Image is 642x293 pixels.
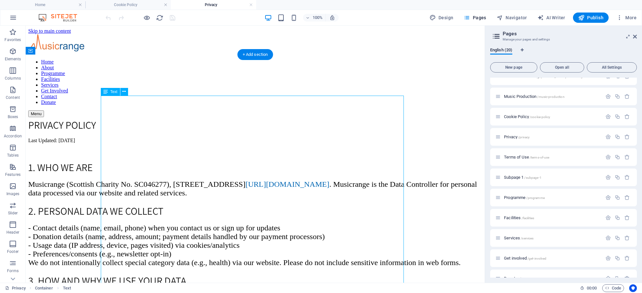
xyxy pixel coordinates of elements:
p: Columns [5,76,21,81]
span: All Settings [590,65,634,69]
span: New page [493,65,534,69]
h6: 100% [313,14,323,22]
span: /services [521,237,534,240]
span: Click to select. Double-click to edit [35,284,53,292]
div: Duplicate [615,154,620,160]
div: Duplicate [615,195,620,200]
p: Accordion [4,134,22,139]
button: Design [427,13,456,23]
div: Donate/donate [502,276,602,280]
button: All Settings [587,62,637,73]
div: Settings [605,195,611,200]
button: Navigator [494,13,530,23]
button: Pages [461,13,489,23]
p: Elements [5,56,21,62]
span: /programme [526,196,544,200]
a: Skip to main content [3,3,45,8]
span: Publish [578,14,603,21]
h2: PRIVACY POLICY [3,91,456,107]
div: Programme/programme [502,195,602,200]
span: Text [110,90,117,94]
span: /terms-of-use [530,156,550,159]
p: Last Updated: [DATE] [3,112,456,118]
div: Duplicate [615,255,620,261]
span: /privacy [518,135,530,139]
div: Settings [605,235,611,241]
div: Duplicate [615,215,620,220]
p: Footer [7,249,19,254]
span: - Usage data (IP address, device, pages visited) via cookies/analytics [3,215,214,224]
span: Programme [504,195,545,200]
div: Settings [605,134,611,140]
button: Publish [573,13,609,23]
span: Terms of Use [504,155,549,159]
div: Remove [624,195,630,200]
div: Settings [605,276,611,281]
p: Slider [8,211,18,216]
h3: Manage your pages and settings [503,37,624,42]
div: Remove [624,215,630,220]
button: Code [602,284,624,292]
span: Cookie Policy [504,114,550,119]
button: New page [490,62,537,73]
span: /get-involved [527,257,547,260]
p: Images [6,191,20,196]
div: Settings [605,154,611,160]
div: Settings [605,94,611,99]
div: Design (Ctrl+Alt+Y) [427,13,456,23]
div: Settings [605,114,611,119]
div: Terms of Use/terms-of-use [502,155,602,159]
span: - Donation details (name, address, amount; payment details handled by our payment processors) [3,207,299,215]
span: /subpage-1 [524,176,541,179]
div: Remove [624,154,630,160]
span: : [591,286,592,290]
h2: 1. Who we are [3,134,456,149]
div: + Add section [238,49,273,60]
div: Duplicate [615,134,620,140]
span: More [616,14,637,21]
div: Cookie Policy/cookie-policy [502,115,602,119]
span: Pages [464,14,486,21]
button: 100% [303,14,326,22]
button: Open all [540,62,584,73]
button: Usercentrics [629,284,637,292]
span: Musicrange (Scottish Charity No. SC046277), [STREET_ADDRESS] . Musicrange is the Data Controller ... [3,154,451,171]
h2: Pages [503,31,637,37]
p: Features [5,172,21,177]
div: Duplicate [615,276,620,281]
div: Settings [605,255,611,261]
button: More [614,13,639,23]
div: Settings [605,215,611,220]
span: Navigator [497,14,527,21]
span: Click to open page [504,236,534,240]
div: Get involved/get-involved [502,256,602,260]
i: On resize automatically adjust zoom level to fit chosen device. [329,15,335,21]
button: Click here to leave preview mode and continue editing [143,14,151,22]
span: English (20) [490,46,512,55]
span: /music-production [537,95,564,99]
span: Click to select. Double-click to edit [63,284,71,292]
div: Duplicate [615,94,620,99]
p: Tables [7,153,19,158]
p: Content [6,95,20,100]
div: Remove [624,175,630,180]
span: Design [429,14,454,21]
p: Header [6,230,19,235]
h2: 2. Personal data we collect [3,177,456,193]
div: Remove [624,255,630,261]
button: AI Writer [535,13,568,23]
div: Settings [605,175,611,180]
p: Forms [7,268,19,273]
button: reload [156,14,163,22]
div: Services/services [502,236,602,240]
p: Boxes [8,114,18,119]
span: Click to open page [504,256,546,261]
div: Remove [624,134,630,140]
span: Click to open page [504,94,565,99]
h4: Privacy [171,1,256,8]
div: Duplicate [615,175,620,180]
span: /facilities [522,216,534,220]
a: Click to cancel selection. Double-click to open Pages [5,284,26,292]
div: Facilities/facilities [502,216,602,220]
img: Editor Logo [37,14,85,22]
